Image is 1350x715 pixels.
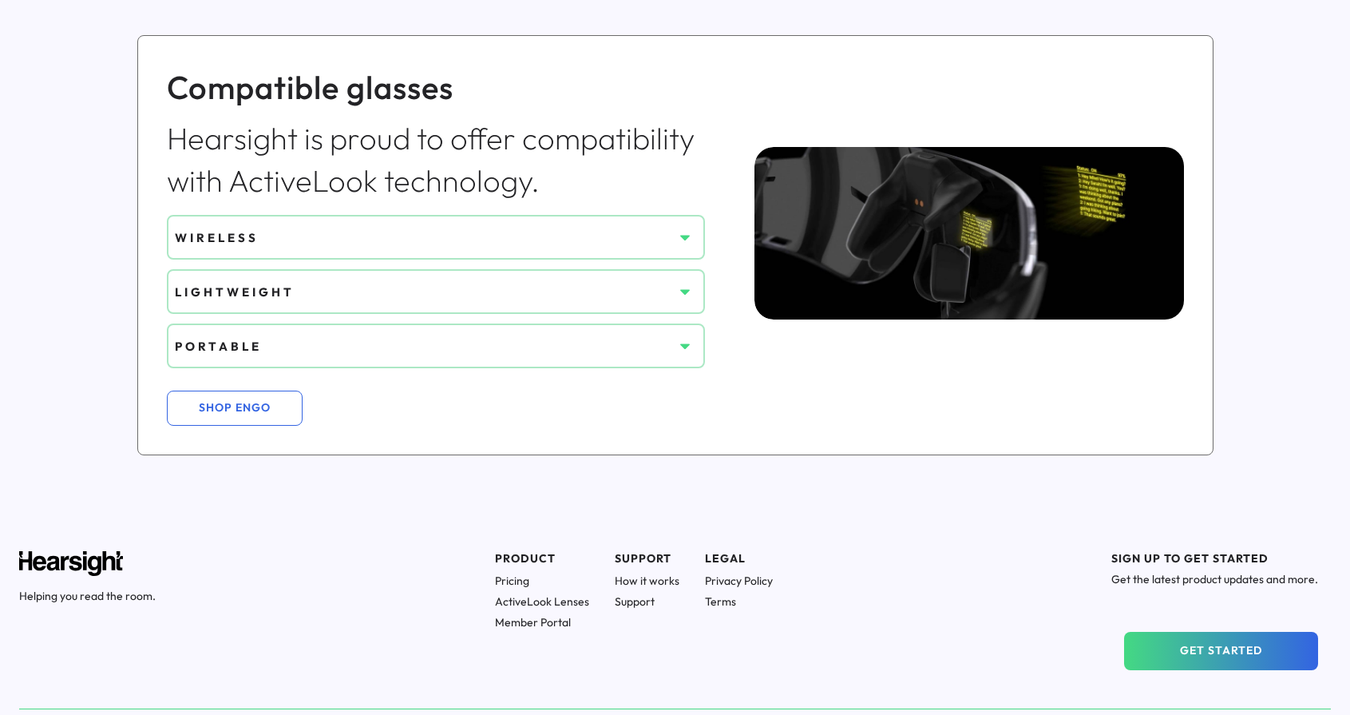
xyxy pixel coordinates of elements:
[167,391,303,426] button: SHOP ENGO
[615,574,679,588] h1: How it works
[705,594,773,609] h1: Terms
[167,117,705,202] div: Hearsight is proud to offer compatibility with ActiveLook technology.
[1111,572,1318,586] h1: Get the latest product updates and more.
[754,147,1326,319] img: ActiveLook glasses display preview
[615,594,679,609] h1: Support
[705,551,773,567] div: LEGAL
[19,551,123,576] img: Hearsight logo
[175,338,673,355] div: PORTABLE
[175,284,673,300] div: LIGHTWEIGHT
[615,551,679,567] div: SUPPORT
[167,65,705,109] div: Compatible glasses
[495,551,589,567] div: PRODUCT
[495,594,589,609] h1: ActiveLook Lenses
[175,229,673,246] div: WIRELESS
[495,574,589,588] h1: Pricing
[1111,551,1318,566] h1: SIGN UP TO GET STARTED
[495,615,589,630] h1: Member Portal
[1124,632,1318,670] button: GET STARTED
[19,589,156,603] h1: Helping you read the room.
[705,574,773,588] h1: Privacy Policy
